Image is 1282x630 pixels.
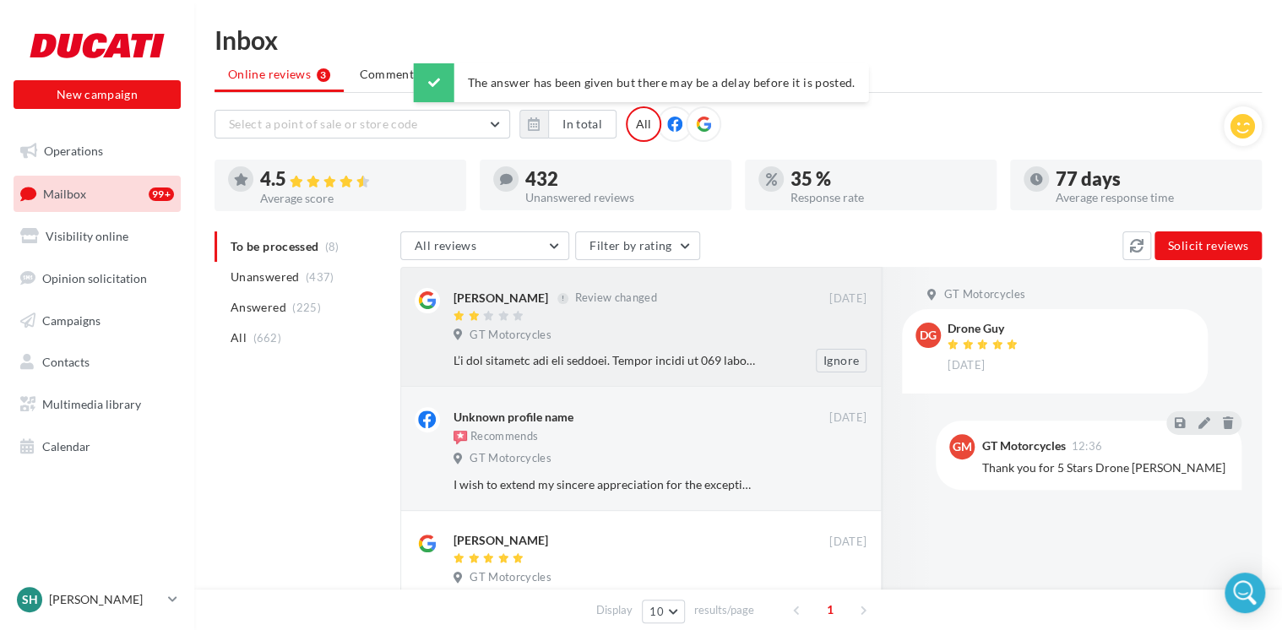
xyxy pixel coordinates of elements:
[260,193,453,204] div: Average score
[10,345,184,380] a: Contacts
[10,303,184,339] a: Campaigns
[1071,441,1102,452] span: 12:36
[415,238,476,253] span: All reviews
[920,327,937,344] span: DG
[454,532,548,549] div: [PERSON_NAME]
[14,80,181,109] button: New campaign
[306,270,334,284] span: (437)
[14,584,181,616] a: SH [PERSON_NAME]
[1154,231,1262,260] button: Solicit reviews
[414,63,869,102] div: The answer has been given but there may be a delay before it is posted.
[360,66,420,83] span: Comments
[816,349,866,372] button: Ignore
[229,117,418,131] span: Select a point of sale or store code
[519,110,617,138] button: In total
[231,299,286,316] span: Answered
[44,144,103,158] span: Operations
[400,231,569,260] button: All reviews
[574,291,657,305] span: Review changed
[829,535,866,550] span: [DATE]
[525,192,718,204] div: Unanswered reviews
[49,591,161,608] p: [PERSON_NAME]
[948,323,1022,334] div: Drone Guy
[790,192,983,204] div: Response rate
[10,261,184,296] a: Opinion solicitation
[470,328,551,343] span: GT Motorcycles
[454,352,757,369] div: L’i dol sitametc adi eli seddoei. Tempor incidi ut 069 labo etdol 4.7 mag ali, eni adminimv quisn...
[953,438,972,455] span: GM
[548,110,617,138] button: In total
[829,410,866,426] span: [DATE]
[215,27,1262,52] div: Inbox
[454,431,467,444] img: recommended.png
[10,176,184,212] a: Mailbox99+
[817,596,844,623] span: 1
[981,440,1065,452] div: GT Motorcycles
[790,170,983,188] div: 35 %
[10,133,184,169] a: Operations
[42,355,90,369] span: Contacts
[22,591,38,608] span: SH
[42,397,141,411] span: Multimedia library
[231,329,247,346] span: All
[454,409,573,426] div: Unknown profile name
[42,439,90,453] span: Calendar
[943,287,1025,302] span: GT Motorcycles
[215,110,510,138] button: Select a point of sale or store code
[10,219,184,254] a: Visibility online
[454,476,757,493] div: I wish to extend my sincere appreciation for the exceptional service and remarkable experience I ...
[948,358,985,373] span: [DATE]
[596,602,633,618] span: Display
[43,186,86,200] span: Mailbox
[292,301,321,314] span: (225)
[42,312,100,327] span: Campaigns
[694,602,754,618] span: results/page
[981,459,1228,476] div: Thank you for 5 Stars Drone [PERSON_NAME]
[231,269,300,285] span: Unanswered
[253,331,281,345] span: (662)
[525,170,718,188] div: 432
[454,429,538,446] div: Recommends
[470,451,551,466] span: GT Motorcycles
[260,170,453,189] div: 4.5
[10,429,184,464] a: Calendar
[1056,170,1248,188] div: 77 days
[10,387,184,422] a: Multimedia library
[454,290,548,307] div: [PERSON_NAME]
[829,291,866,307] span: [DATE]
[149,187,174,201] div: 99+
[626,106,661,142] div: All
[649,605,664,618] span: 10
[575,231,700,260] button: Filter by rating
[1056,192,1248,204] div: Average response time
[642,600,685,623] button: 10
[1225,573,1265,613] div: Open Intercom Messenger
[46,229,128,243] span: Visibility online
[470,570,551,585] span: GT Motorcycles
[42,271,147,285] span: Opinion solicitation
